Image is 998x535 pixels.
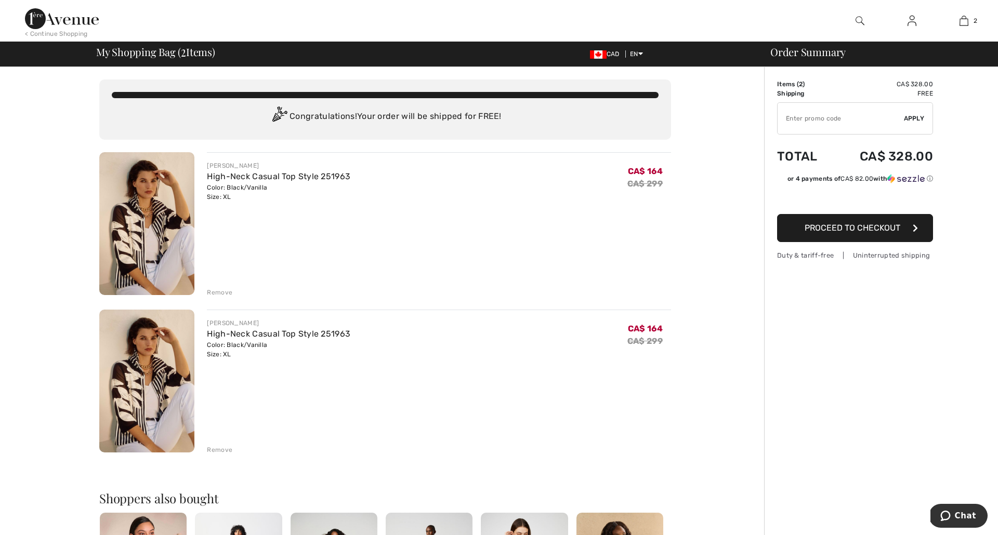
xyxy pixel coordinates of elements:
iframe: Opens a widget where you can chat to one of our agents [930,504,988,530]
div: [PERSON_NAME] [207,318,350,328]
td: CA$ 328.00 [832,139,933,174]
a: 2 [938,15,989,27]
span: Apply [904,114,925,123]
span: 2 [974,16,977,25]
img: My Info [908,15,916,27]
span: 2 [799,81,803,88]
div: Remove [207,288,232,297]
a: High-Neck Casual Top Style 251963 [207,171,350,181]
h2: Shoppers also bought [99,492,671,504]
button: Proceed to Checkout [777,214,933,242]
div: Congratulations! Your order will be shipped for FREE! [112,106,659,127]
img: Congratulation2.svg [269,106,290,127]
span: CA$ 164 [628,166,663,176]
div: [PERSON_NAME] [207,161,350,170]
img: High-Neck Casual Top Style 251963 [99,310,194,452]
div: or 4 payments ofCA$ 82.00withSezzle Click to learn more about Sezzle [777,174,933,187]
img: Sezzle [887,174,925,183]
td: Shipping [777,89,832,98]
img: High-Neck Casual Top Style 251963 [99,152,194,295]
div: Color: Black/Vanilla Size: XL [207,340,350,359]
td: Free [832,89,933,98]
td: CA$ 328.00 [832,79,933,89]
span: CAD [590,50,624,58]
span: CA$ 82.00 [841,175,873,182]
iframe: PayPal-paypal [777,187,933,210]
span: 2 [181,44,186,58]
div: Order Summary [758,47,992,57]
a: Sign In [899,15,925,28]
div: < Continue Shopping [25,29,88,38]
s: CA$ 299 [627,179,663,189]
img: My Bag [960,15,968,27]
a: High-Neck Casual Top Style 251963 [207,329,350,339]
td: Items ( ) [777,79,832,89]
s: CA$ 299 [627,336,663,346]
img: 1ère Avenue [25,8,99,29]
div: Remove [207,445,232,454]
td: Total [777,139,832,174]
span: CA$ 164 [628,324,663,333]
img: Canadian Dollar [590,50,607,59]
input: Promo code [778,103,904,134]
div: or 4 payments of with [787,174,933,183]
span: Proceed to Checkout [805,223,900,233]
span: My Shopping Bag ( Items) [96,47,215,57]
span: EN [630,50,643,58]
div: Color: Black/Vanilla Size: XL [207,183,350,202]
div: Duty & tariff-free | Uninterrupted shipping [777,250,933,260]
img: search the website [856,15,864,27]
